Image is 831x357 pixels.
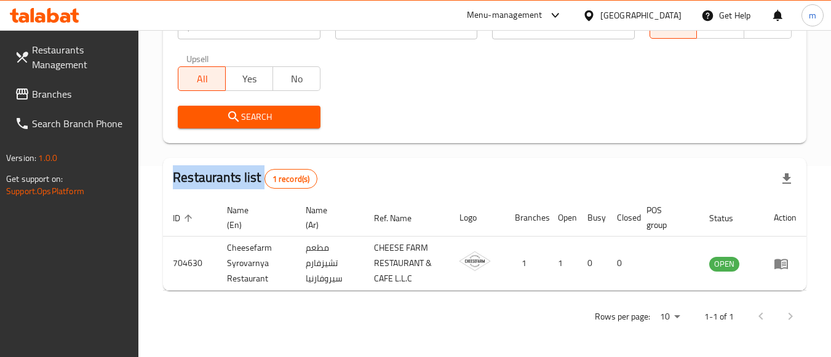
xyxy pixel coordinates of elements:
span: Name (En) [227,203,281,232]
div: Export file [772,164,801,194]
span: TGO [702,18,739,36]
a: Support.OpsPlatform [6,183,84,199]
div: OPEN [709,257,739,272]
span: All [655,18,693,36]
span: Restaurants Management [32,42,129,72]
td: 1 [548,237,578,291]
td: مطعم تشيزفارم سيروفارنيا [296,237,364,291]
th: Action [764,199,806,237]
p: 1-1 of 1 [704,309,734,324]
span: Branches [32,87,129,101]
td: 704630 [163,237,217,291]
th: Branches [505,199,548,237]
span: All [183,70,221,88]
span: OPEN [709,257,739,271]
span: Search [188,109,310,125]
span: TMP [749,18,787,36]
div: Menu [774,256,797,271]
span: Search Branch Phone [32,116,129,131]
span: m [809,9,816,22]
span: Version: [6,150,36,166]
p: Rows per page: [595,309,650,324]
th: Busy [578,199,607,237]
td: 1 [505,237,548,291]
span: Yes [231,70,268,88]
table: enhanced table [163,199,806,291]
span: ID [173,211,196,226]
img: Cheesefarm Syrovarnya Restaurant [459,246,490,277]
span: 1 record(s) [265,173,317,185]
span: Ref. Name [374,211,427,226]
td: 0 [578,237,607,291]
th: Logo [450,199,505,237]
span: No [278,70,316,88]
h2: Restaurants list [173,168,317,189]
label: Upsell [186,54,209,63]
a: Restaurants Management [5,35,139,79]
span: 1.0.0 [38,150,57,166]
th: Closed [607,199,637,237]
span: Status [709,211,749,226]
a: Search Branch Phone [5,109,139,138]
td: Cheesefarm Syrovarnya Restaurant [217,237,296,291]
div: Total records count [264,169,318,189]
div: [GEOGRAPHIC_DATA] [600,9,682,22]
td: CHEESE FARM RESTAURANT & CAFE L.L.C [364,237,450,291]
button: Search [178,106,320,128]
span: POS group [646,203,685,232]
div: Rows per page: [655,308,685,326]
button: All [178,66,226,91]
span: Name (Ar) [306,203,349,232]
th: Open [548,199,578,237]
button: No [272,66,320,91]
div: Menu-management [467,8,543,23]
a: Branches [5,79,139,109]
span: Get support on: [6,171,63,187]
button: Yes [225,66,273,91]
td: 0 [607,237,637,291]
